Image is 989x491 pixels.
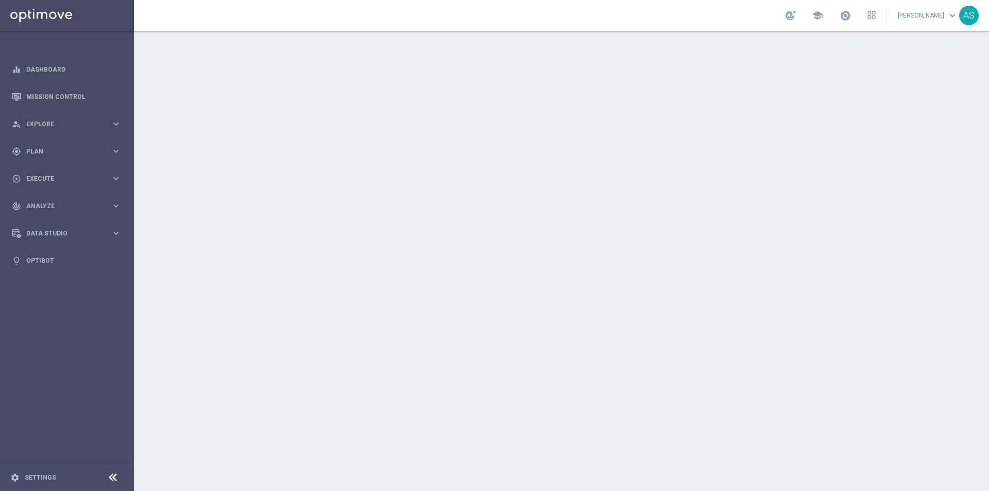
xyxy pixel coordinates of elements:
[11,175,122,183] button: play_circle_outline Execute keyboard_arrow_right
[11,202,122,210] button: track_changes Analyze keyboard_arrow_right
[11,147,122,156] button: gps_fixed Plan keyboard_arrow_right
[12,174,21,183] i: play_circle_outline
[25,475,56,481] a: Settings
[26,203,111,209] span: Analyze
[26,148,111,155] span: Plan
[11,229,122,238] button: Data Studio keyboard_arrow_right
[11,65,122,74] button: equalizer Dashboard
[111,146,121,156] i: keyboard_arrow_right
[26,121,111,127] span: Explore
[12,65,21,74] i: equalizer
[26,230,111,236] span: Data Studio
[12,120,111,129] div: Explore
[111,174,121,183] i: keyboard_arrow_right
[111,228,121,238] i: keyboard_arrow_right
[12,229,111,238] div: Data Studio
[26,247,121,274] a: Optibot
[11,120,122,128] button: person_search Explore keyboard_arrow_right
[12,147,111,156] div: Plan
[11,93,122,101] button: Mission Control
[10,473,20,482] i: settings
[12,120,21,129] i: person_search
[959,6,979,25] div: AS
[111,119,121,129] i: keyboard_arrow_right
[12,247,121,274] div: Optibot
[26,176,111,182] span: Execute
[947,10,958,21] span: keyboard_arrow_down
[12,83,121,110] div: Mission Control
[26,56,121,83] a: Dashboard
[897,8,959,23] a: [PERSON_NAME]keyboard_arrow_down
[12,201,21,211] i: track_changes
[12,147,21,156] i: gps_fixed
[12,256,21,265] i: lightbulb
[11,257,122,265] button: lightbulb Optibot
[12,174,111,183] div: Execute
[812,10,823,21] span: school
[12,56,121,83] div: Dashboard
[111,201,121,211] i: keyboard_arrow_right
[12,201,111,211] div: Analyze
[26,83,121,110] a: Mission Control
